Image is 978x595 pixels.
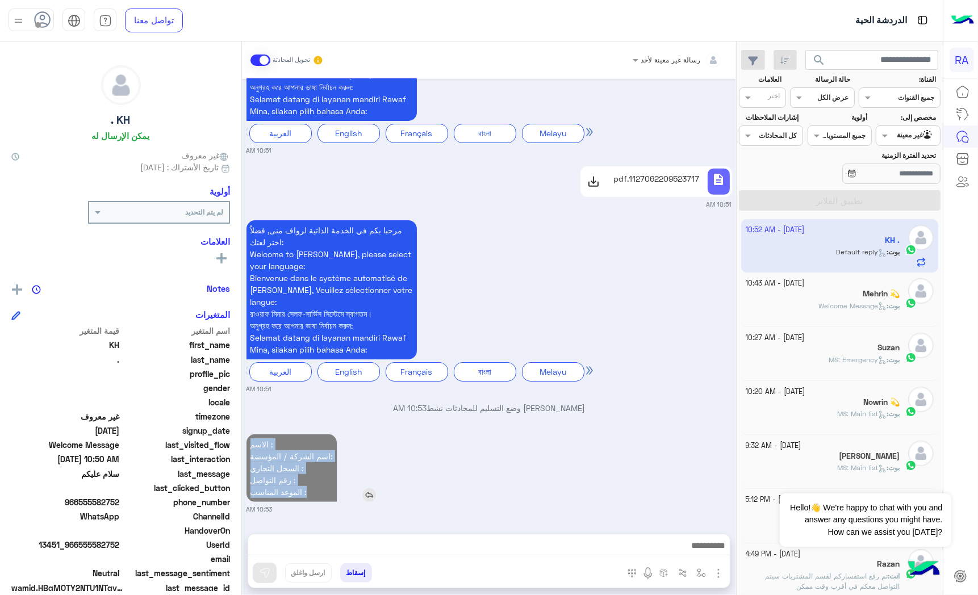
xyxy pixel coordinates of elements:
[246,384,272,393] small: 10:51 AM
[740,74,781,85] label: العلامات
[746,278,805,289] small: [DATE] - 10:43 AM
[11,525,120,537] span: null
[11,567,120,579] span: 0
[908,549,934,575] img: defaultAdmin.png
[707,200,732,209] small: 10:51 AM
[317,362,380,381] div: English
[122,439,231,451] span: last_visited_flow
[678,568,687,577] img: Trigger scenario
[887,355,900,364] b: :
[11,510,120,522] span: 2
[905,352,917,363] img: WhatsApp
[887,409,900,418] b: :
[712,173,725,186] span: description
[950,48,974,72] div: RA
[740,112,799,123] label: إشارات الملاحظات
[127,582,230,594] span: last_message_id
[11,453,120,465] span: 2025-09-23T07:50:58.74Z
[94,9,116,32] a: tab
[92,131,150,141] h6: يمكن الإرسال له
[746,549,801,560] small: [DATE] - 4:49 PM
[792,74,850,85] label: حالة الرسالة
[905,406,917,417] img: WhatsApp
[11,339,120,351] span: KH
[837,463,887,472] span: MS: Main list
[818,301,887,310] span: Welcome Message
[99,14,112,27] img: tab
[888,463,900,472] span: بوت
[11,539,120,551] span: 13451_966555582752
[746,441,801,451] small: [DATE] - 9:32 AM
[768,91,781,104] div: اختر
[11,354,120,366] span: .
[246,434,337,502] p: 23/9/2025, 10:53 AM
[386,124,448,143] div: Français
[454,362,516,381] div: বাংলা
[628,569,637,578] img: make a call
[122,382,231,394] span: gender
[655,563,674,582] button: create order
[905,460,917,471] img: WhatsApp
[863,397,900,407] h5: Nowrin 💫
[185,208,223,216] b: لم يتم التحديد
[522,124,584,143] div: Melayu
[888,409,900,418] span: بوت
[522,362,584,381] div: Melayu
[746,333,805,343] small: [DATE] - 10:27 AM
[11,425,120,437] span: 2025-09-23T07:50:58.748Z
[11,382,120,394] span: null
[11,410,120,422] span: غير معروف
[11,325,120,337] span: قيمة المتغير
[11,496,120,508] span: 966555582752
[140,161,219,173] span: تاريخ الأشتراك : [DATE]
[122,482,231,494] span: last_clicked_button
[11,236,230,246] h6: العلامات
[122,539,231,551] span: UserId
[765,572,900,590] span: تم رفع استفساركم لقسم المشتريات سيتم التواصل معكم في أقرب وقت ممكن
[839,451,900,461] h5: Ahmed Al-Aishat
[122,396,231,408] span: locale
[887,301,900,310] b: :
[809,150,936,161] label: تحديد الفترة الزمنية
[888,572,900,580] b: :
[122,553,231,565] span: email
[613,173,699,185] p: 1127062209523717.pdf
[11,482,120,494] span: null
[829,355,887,364] span: MS: Emergency
[805,50,833,74] button: search
[951,9,974,32] img: Logo
[697,568,706,577] img: select flow
[904,550,944,589] img: hulul-logo.png
[877,559,900,569] h5: Razan
[122,453,231,465] span: last_interaction
[11,439,120,451] span: Welcome Message
[809,112,867,123] label: أولوية
[812,53,826,67] span: search
[246,220,417,359] p: 23/9/2025, 10:51 AM
[195,309,230,320] h6: المتغيرات
[888,301,900,310] span: بوت
[111,114,131,127] h5: KH .
[11,468,120,480] span: سلام عليكم
[393,403,427,413] span: 10:53 AM
[362,488,376,502] img: reply
[32,285,41,294] img: notes
[780,493,951,547] span: Hello!👋 We're happy to chat with you and answer any questions you might have. How can we assist y...
[122,354,231,366] span: last_name
[712,567,725,580] img: send attachment
[122,468,231,480] span: last_message
[641,56,701,64] span: رسالة غير معينة لأحد
[659,568,668,577] img: create order
[888,355,900,364] span: بوت
[122,496,231,508] span: phone_number
[210,186,230,196] h6: أولوية
[122,525,231,537] span: HandoverOn
[11,553,120,565] span: null
[122,510,231,522] span: ChannelId
[125,9,183,32] a: تواصل معنا
[12,284,22,295] img: add
[249,362,312,381] div: العربية
[386,362,448,381] div: Français
[11,582,125,594] span: wamid.HBgMOTY2NTU1NTgyNzUyFQIAEhgUM0EyRUUzNURBMjQ0REU1MTA2OUUA
[273,56,310,65] small: تحويل المحادثة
